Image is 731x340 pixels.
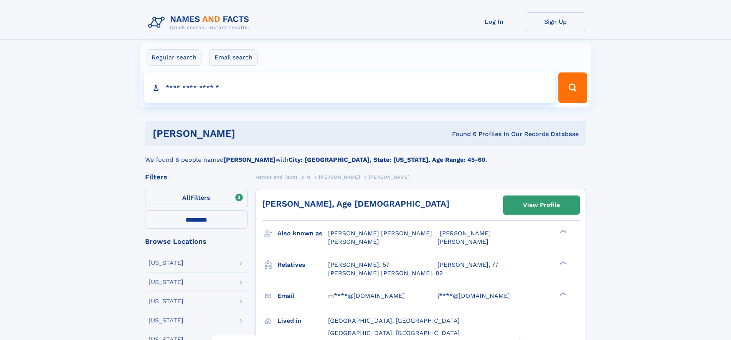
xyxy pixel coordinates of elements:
span: M [306,174,310,180]
h3: Relatives [277,258,328,271]
a: M [306,172,310,182]
div: ❯ [558,260,567,265]
span: [PERSON_NAME] [437,238,488,245]
a: [PERSON_NAME] [PERSON_NAME], 82 [328,269,443,278]
a: View Profile [503,196,579,214]
label: Filters [145,189,248,207]
a: [PERSON_NAME] [319,172,360,182]
span: [PERSON_NAME] [319,174,360,180]
a: Names and Facts [256,172,298,182]
label: Regular search [147,49,201,66]
b: City: [GEOGRAPHIC_DATA], State: [US_STATE], Age Range: 45-60 [289,156,485,163]
span: [PERSON_NAME] [328,238,379,245]
img: Logo Names and Facts [145,12,256,33]
div: ❯ [558,229,567,234]
button: Search Button [558,72,587,103]
div: [US_STATE] [149,317,183,324]
span: [PERSON_NAME] [440,230,491,237]
a: Sign Up [525,12,586,31]
div: ❯ [558,291,567,296]
input: search input [144,72,555,103]
a: Log In [464,12,525,31]
h3: Also known as [277,227,328,240]
div: [US_STATE] [149,260,183,266]
h3: Lived in [277,314,328,327]
span: All [182,194,190,201]
a: [PERSON_NAME], 57 [328,261,389,269]
b: [PERSON_NAME] [224,156,276,163]
label: Email search [210,49,257,66]
a: [PERSON_NAME], Age [DEMOGRAPHIC_DATA] [262,199,449,209]
div: [US_STATE] [149,279,183,285]
div: We found 6 people named with . [145,146,586,164]
h3: Email [277,289,328,302]
span: [GEOGRAPHIC_DATA], [GEOGRAPHIC_DATA] [328,329,460,337]
div: [US_STATE] [149,298,183,304]
a: [PERSON_NAME], 77 [437,261,498,269]
div: Browse Locations [145,238,248,245]
div: Filters [145,174,248,181]
h1: [PERSON_NAME] [153,129,344,138]
span: [PERSON_NAME] [PERSON_NAME] [328,230,432,237]
div: View Profile [523,196,560,214]
span: [GEOGRAPHIC_DATA], [GEOGRAPHIC_DATA] [328,317,460,324]
span: [PERSON_NAME] [369,174,410,180]
div: Found 6 Profiles In Our Records Database [343,130,579,138]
